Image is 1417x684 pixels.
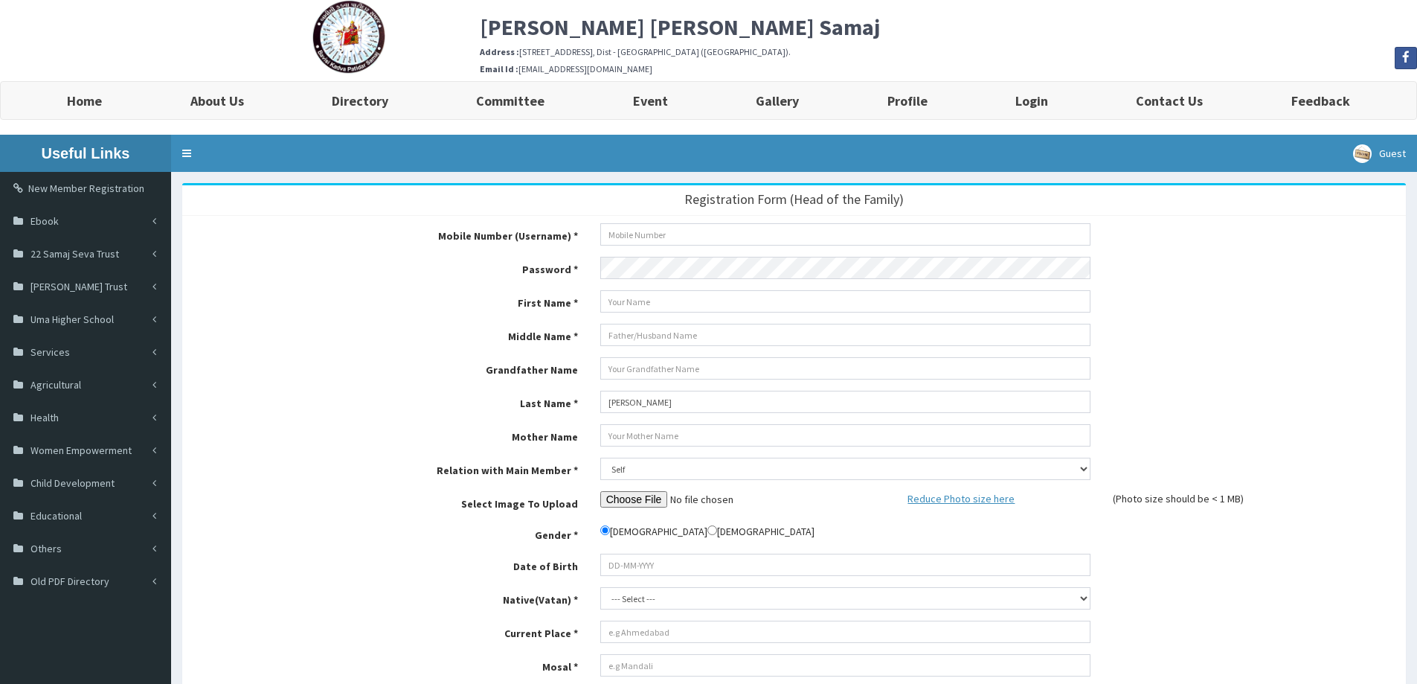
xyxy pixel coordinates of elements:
[1353,144,1372,163] img: User Image
[843,82,971,119] a: Profile
[67,92,102,109] b: Home
[1136,92,1203,109] b: Contact Us
[600,324,1091,346] input: Father/Husband Name
[179,654,589,674] label: Mosal *
[30,214,59,228] span: Ebook
[1015,92,1048,109] b: Login
[971,82,1092,119] a: Login
[146,82,287,119] a: About Us
[600,357,1091,380] input: Your Grandfather Name
[476,92,544,109] b: Committee
[179,223,589,243] label: Mobile Number (Username) *
[30,378,81,391] span: Agricultural
[179,391,589,411] label: Last Name *
[42,145,130,162] b: Useful Links
[633,92,668,109] b: Event
[179,458,589,478] label: Relation with Main Member *
[179,290,589,310] label: First Name *
[30,411,59,424] span: Health
[480,63,518,74] b: Email Id :
[190,92,244,109] b: About Us
[30,542,62,555] span: Others
[30,345,70,359] span: Services
[1092,82,1247,119] a: Contact Us
[30,476,115,490] span: Child Development
[1342,135,1417,172] a: Guest
[480,13,880,41] b: [PERSON_NAME] [PERSON_NAME] Samaj
[179,554,589,574] label: Date of Birth
[589,82,712,119] a: Event
[288,82,432,119] a: Directory
[179,522,589,543] label: Gender *
[600,223,1091,246] input: Mobile Number
[887,92,928,109] b: Profile
[480,46,519,57] b: Address :
[30,280,127,293] span: [PERSON_NAME] Trust
[600,654,1091,677] input: e.g Mandali
[1247,82,1394,119] a: Feedback
[480,64,1417,74] h6: [EMAIL_ADDRESS][DOMAIN_NAME]
[907,492,1015,505] a: Reduce Photo size here
[432,82,588,119] a: Committee
[684,193,904,206] h3: Registration Form (Head of the Family)
[1379,147,1406,160] span: Guest
[600,621,1091,643] input: e.g Ahmedabad
[179,491,589,511] label: Select Image To Upload
[600,290,1091,313] input: Your Name
[589,522,1102,539] div: [DEMOGRAPHIC_DATA] [DEMOGRAPHIC_DATA]
[712,82,843,119] a: Gallery
[30,247,119,261] span: 22 Samaj Seva Trust
[480,47,1417,57] h6: [STREET_ADDRESS], Dist - [GEOGRAPHIC_DATA] ([GEOGRAPHIC_DATA]).
[179,424,589,444] label: Mother Name
[1291,92,1350,109] b: Feedback
[600,554,1091,576] input: DD-MM-YYYY
[600,424,1091,447] input: Your Mother Name
[600,391,1091,413] input: Surname (Atak)
[30,509,82,522] span: Educational
[30,313,114,326] span: Uma Higher School
[23,82,146,119] a: Home
[30,444,132,457] span: Women Empowerment
[179,621,589,641] label: Current Place *
[1102,491,1410,506] div: (Photo size should be < 1 MB)
[179,324,589,344] label: Middle Name *
[179,357,589,377] label: Grandfather Name
[756,92,799,109] b: Gallery
[179,587,589,607] label: Native(Vatan) *
[332,92,388,109] b: Directory
[179,257,589,277] label: Password *
[30,575,109,588] span: Old PDF Directory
